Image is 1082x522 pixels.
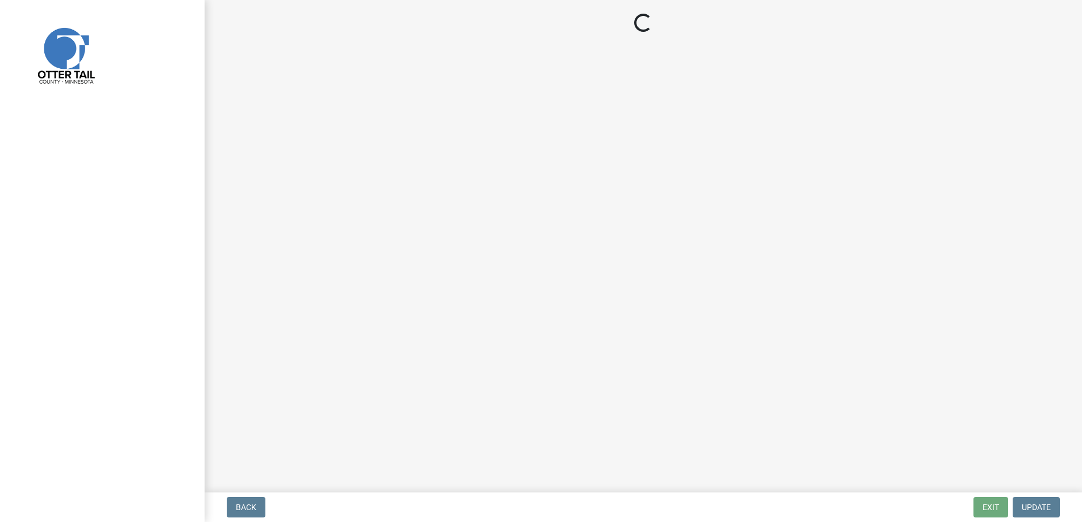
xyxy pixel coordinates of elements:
[973,497,1008,517] button: Exit
[1013,497,1060,517] button: Update
[236,503,256,512] span: Back
[227,497,265,517] button: Back
[1022,503,1051,512] span: Update
[23,12,108,97] img: Otter Tail County, Minnesota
